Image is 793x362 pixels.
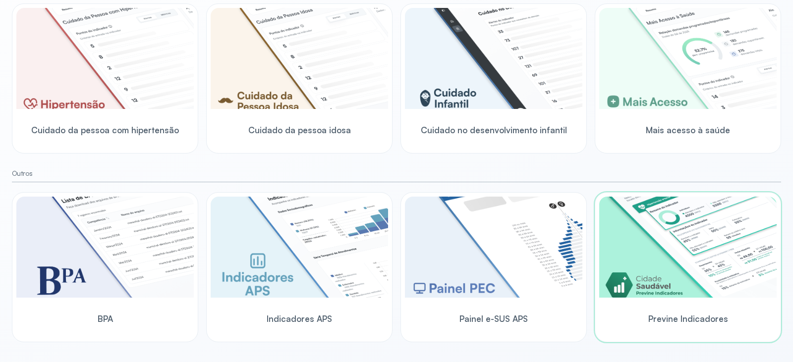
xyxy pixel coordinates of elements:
[248,125,351,135] span: Cuidado da pessoa idosa
[267,313,332,324] span: Indicadores APS
[421,125,567,135] span: Cuidado no desenvolvimento infantil
[459,313,528,324] span: Painel e-SUS APS
[405,8,582,109] img: child-development.png
[648,313,728,324] span: Previne Indicadores
[12,169,781,178] small: Outros
[211,197,388,298] img: aps-indicators.png
[31,125,179,135] span: Cuidado da pessoa com hipertensão
[405,197,582,298] img: pec-panel.png
[599,197,777,298] img: previne-brasil.png
[98,313,113,324] span: BPA
[16,197,194,298] img: bpa.png
[646,125,730,135] span: Mais acesso à saúde
[599,8,777,109] img: healthcare-greater-access.png
[16,8,194,109] img: hypertension.png
[211,8,388,109] img: elderly.png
